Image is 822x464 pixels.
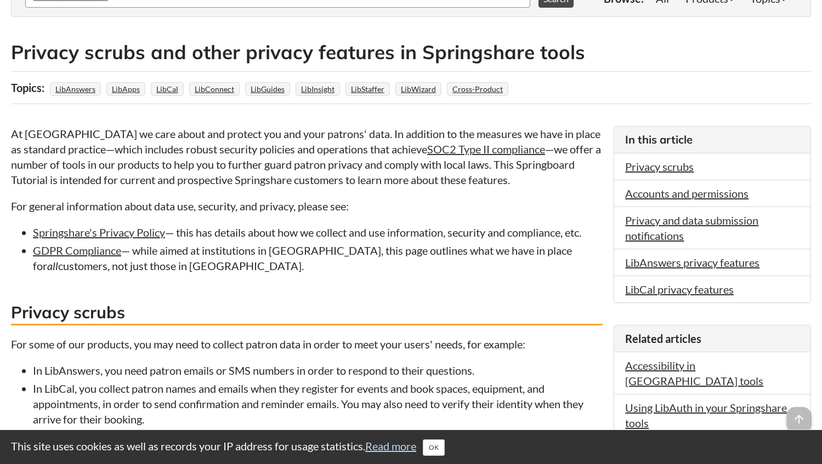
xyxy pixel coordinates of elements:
a: LibGuides [249,81,286,97]
button: Close [423,439,445,456]
a: GDPR Compliance [33,244,121,257]
a: LibConnect [193,81,236,97]
em: all [47,259,58,272]
a: Read more [365,439,416,452]
a: Springshare's Privacy Policy [33,226,165,239]
a: Accounts and permissions [625,187,749,200]
a: LibStaffer [349,81,386,97]
a: Using LibAuth in your Springshare tools [625,401,787,429]
a: SOC2 Type II compliance [427,142,545,156]
a: LibAnswers [54,81,97,97]
h3: In this article [625,132,800,147]
span: arrow_upward [787,407,811,431]
a: Privacy and data submission notifications [625,214,758,242]
a: Cross-Product [451,81,504,97]
p: At [GEOGRAPHIC_DATA] we care about and protect you and your patrons' data. In addition to the mea... [11,126,603,187]
a: LibInsight [299,81,336,97]
h2: Privacy scrubs and other privacy features in Springshare tools [11,39,811,66]
h3: Privacy scrubs [11,301,603,325]
a: LibApps [110,81,141,97]
a: Privacy scrubs [625,160,694,173]
li: — while aimed at institutions in [GEOGRAPHIC_DATA], this page outlines what we have in place for ... [33,243,603,273]
div: Topics: [11,77,47,98]
a: LibCal [155,81,180,97]
a: LibCal privacy features [625,283,734,296]
li: In LibCal, you collect patron names and emails when they register for events and book spaces, equ... [33,381,603,427]
p: For some of our products, you may need to collect patron data in order to meet your users' needs,... [11,336,603,352]
a: Accessibility in [GEOGRAPHIC_DATA] tools [625,359,763,387]
li: — this has details about how we collect and use information, security and compliance, etc. [33,225,603,240]
a: arrow_upward [787,408,811,421]
a: LibWizard [399,81,438,97]
li: In LibAnswers, you need patron emails or SMS numbers in order to respond to their questions. [33,363,603,378]
a: LibAnswers privacy features [625,256,759,269]
span: Related articles [625,332,701,345]
p: For general information about data use, security, and privacy, please see: [11,198,603,214]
